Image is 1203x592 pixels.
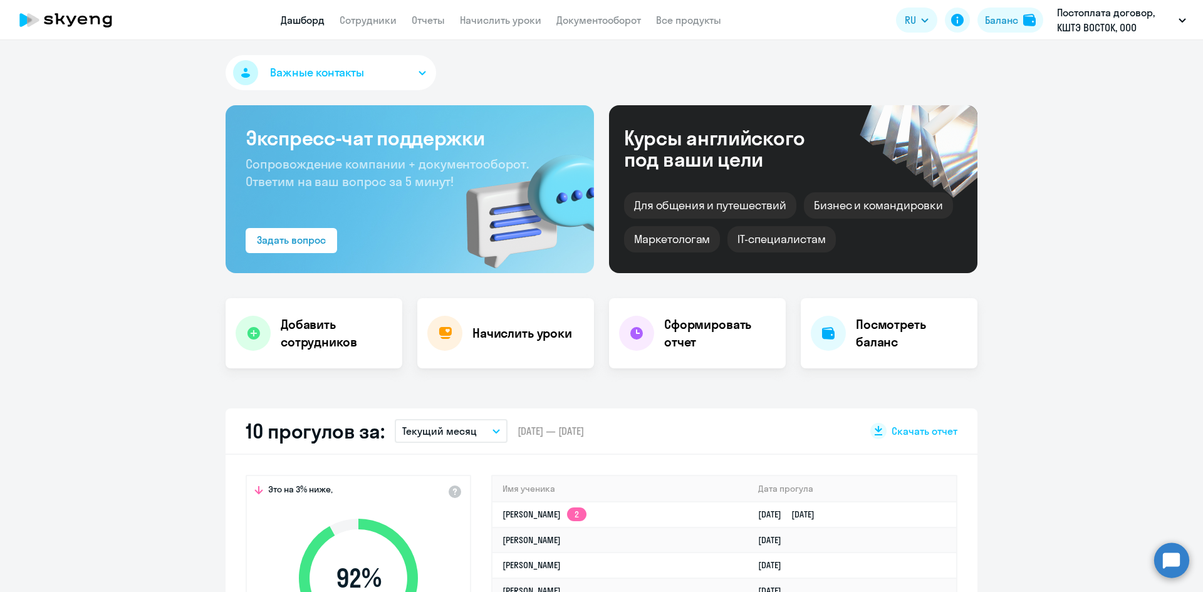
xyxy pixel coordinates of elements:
a: [PERSON_NAME] [503,534,561,546]
p: Постоплата договор, КШТЭ ВОСТОК, ООО [1057,5,1174,35]
span: [DATE] — [DATE] [518,424,584,438]
a: [DATE] [758,534,791,546]
a: [DATE][DATE] [758,509,825,520]
button: Текущий месяц [395,419,508,443]
button: Задать вопрос [246,228,337,253]
button: Балансbalance [977,8,1043,33]
div: Маркетологам [624,226,720,252]
span: Сопровождение компании + документооборот. Ответим на ваш вопрос за 5 минут! [246,156,529,189]
h4: Сформировать отчет [664,316,776,351]
th: Имя ученика [492,476,748,502]
a: Отчеты [412,14,445,26]
a: Все продукты [656,14,721,26]
a: Сотрудники [340,14,397,26]
div: IT-специалистам [727,226,835,252]
span: Важные контакты [270,65,364,81]
h4: Начислить уроки [472,325,572,342]
th: Дата прогула [748,476,956,502]
a: Начислить уроки [460,14,541,26]
div: Курсы английского под ваши цели [624,127,838,170]
a: [PERSON_NAME]2 [503,509,586,520]
span: Скачать отчет [892,424,957,438]
button: Постоплата договор, КШТЭ ВОСТОК, ООО [1051,5,1192,35]
p: Текущий месяц [402,423,477,439]
h4: Добавить сотрудников [281,316,392,351]
img: balance [1023,14,1036,26]
button: Важные контакты [226,55,436,90]
a: Дашборд [281,14,325,26]
button: RU [896,8,937,33]
div: Задать вопрос [257,232,326,247]
div: Для общения и путешествий [624,192,796,219]
span: Это на 3% ниже, [268,484,333,499]
h4: Посмотреть баланс [856,316,967,351]
div: Бизнес и командировки [804,192,953,219]
a: Документооборот [556,14,641,26]
h2: 10 прогулов за: [246,418,385,444]
img: bg-img [448,132,594,273]
div: Баланс [985,13,1018,28]
a: [PERSON_NAME] [503,559,561,571]
span: RU [905,13,916,28]
a: [DATE] [758,559,791,571]
app-skyeng-badge: 2 [567,507,586,521]
h3: Экспресс-чат поддержки [246,125,574,150]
